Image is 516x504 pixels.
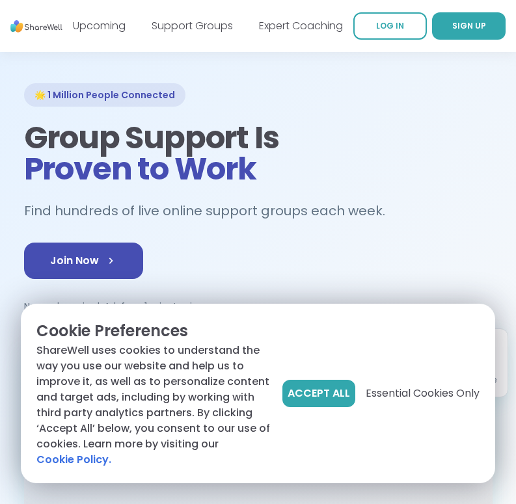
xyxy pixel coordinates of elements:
span: SIGN UP [452,20,486,31]
span: Accept All [288,386,350,401]
a: Support Groups [152,18,233,33]
a: LOG IN [353,12,427,40]
img: ShareWell Nav Logo [10,8,62,44]
h2: Find hundreds of live online support groups each week. [24,200,399,222]
a: SIGN UP [432,12,506,40]
span: Join Now [50,253,117,269]
a: Upcoming [73,18,126,33]
button: Accept All [282,380,355,407]
span: Proven to Work [24,147,256,191]
a: Join Now [24,243,143,279]
h1: Group Support Is [24,122,493,185]
p: No card required. Ad-free. 1 minute sign up. [24,300,493,313]
a: Cookie Policy. [36,452,111,468]
p: ShareWell uses cookies to understand the way you use our website and help us to improve it, as we... [36,343,272,468]
span: LOG IN [376,20,404,31]
div: 🌟 1 Million People Connected [24,83,185,107]
a: Expert Coaching [259,18,343,33]
p: Cookie Preferences [36,319,272,343]
span: Essential Cookies Only [366,386,480,401]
